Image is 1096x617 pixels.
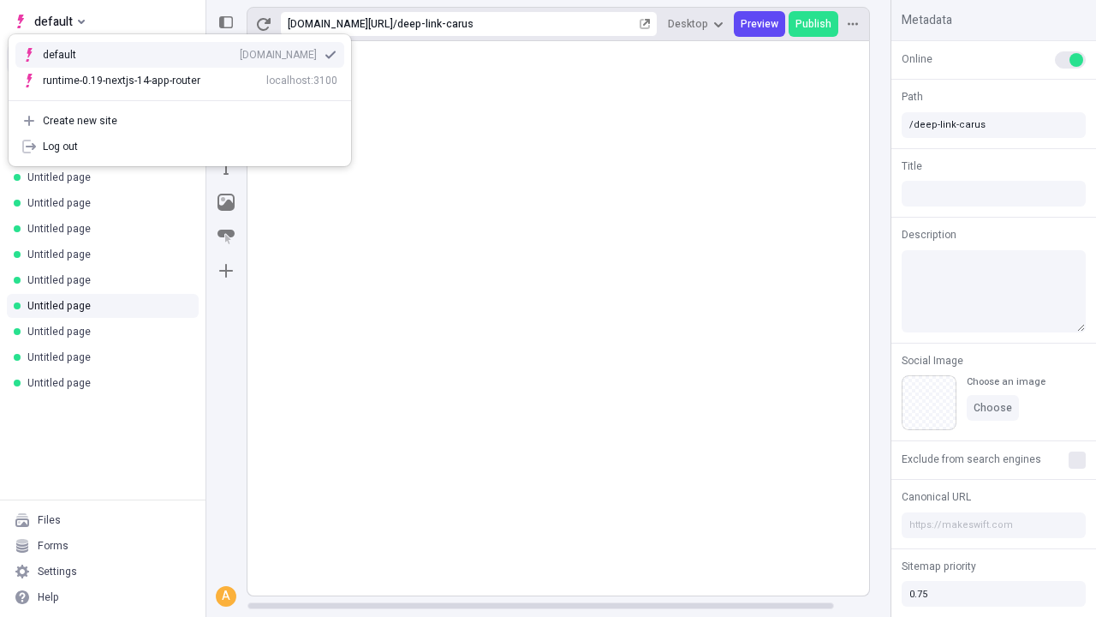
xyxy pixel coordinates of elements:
[902,89,923,105] span: Path
[27,196,185,210] div: Untitled page
[7,9,92,34] button: Select site
[34,11,73,32] span: default
[38,513,61,527] div: Files
[974,401,1012,415] span: Choose
[211,221,241,252] button: Button
[789,11,838,37] button: Publish
[27,299,185,313] div: Untitled page
[27,171,185,184] div: Untitled page
[27,273,185,287] div: Untitled page
[27,350,185,364] div: Untitled page
[288,17,393,31] div: [URL][DOMAIN_NAME]
[397,17,636,31] div: deep-link-carus
[211,153,241,183] button: Text
[902,159,922,174] span: Title
[393,17,397,31] div: /
[240,48,317,62] div: [DOMAIN_NAME]
[43,48,103,62] div: default
[661,11,730,37] button: Desktop
[902,489,971,505] span: Canonical URL
[27,376,185,390] div: Untitled page
[43,74,200,87] div: runtime-0.19-nextjs-14-app-router
[27,222,185,236] div: Untitled page
[27,248,185,261] div: Untitled page
[38,590,59,604] div: Help
[38,565,77,578] div: Settings
[902,353,963,368] span: Social Image
[741,17,778,31] span: Preview
[902,51,932,67] span: Online
[902,452,1041,467] span: Exclude from search engines
[967,375,1045,388] div: Choose an image
[38,539,68,553] div: Forms
[902,512,1086,538] input: https://makeswift.com
[902,227,956,243] span: Description
[211,187,241,218] button: Image
[967,395,1019,421] button: Choose
[668,17,708,31] span: Desktop
[217,588,235,605] div: A
[9,35,351,100] div: Suggestions
[734,11,785,37] button: Preview
[795,17,831,31] span: Publish
[27,325,185,338] div: Untitled page
[266,74,337,87] div: localhost:3100
[902,559,976,574] span: Sitemap priority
